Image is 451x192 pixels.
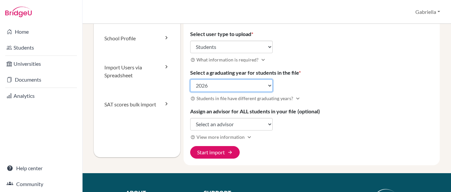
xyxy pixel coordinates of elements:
[191,135,195,139] i: help_outline
[5,7,32,17] img: Bridge-U
[196,56,259,63] span: What information is required?
[297,108,320,114] span: (optional)
[191,96,195,101] i: help_outline
[190,107,320,115] label: Assign an advisor for ALL students in your file
[190,56,267,63] button: What information is required?Expand more
[1,177,81,191] a: Community
[196,134,245,140] span: View more information
[1,89,81,102] a: Analytics
[94,24,180,53] a: School Profile
[190,146,240,159] button: Start import
[1,41,81,54] a: Students
[246,134,253,140] i: Expand more
[190,95,301,102] button: Students in file have different graduating years?Expand more
[1,162,81,175] a: Help center
[1,73,81,86] a: Documents
[1,25,81,38] a: Home
[94,53,180,90] a: Import Users via Spreadsheet
[196,95,293,102] span: Students in file have different graduating years?
[94,90,180,119] a: SAT scores bulk import
[190,133,253,141] button: View more informationExpand more
[191,58,195,62] i: help_outline
[1,57,81,70] a: Universities
[227,150,233,155] span: arrow_forward
[295,95,301,102] i: Expand more
[260,57,266,63] i: Expand more
[412,6,443,18] button: Gabriella
[190,30,253,38] label: Select user type to upload
[190,69,301,77] label: Select a graduating year for students in the file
